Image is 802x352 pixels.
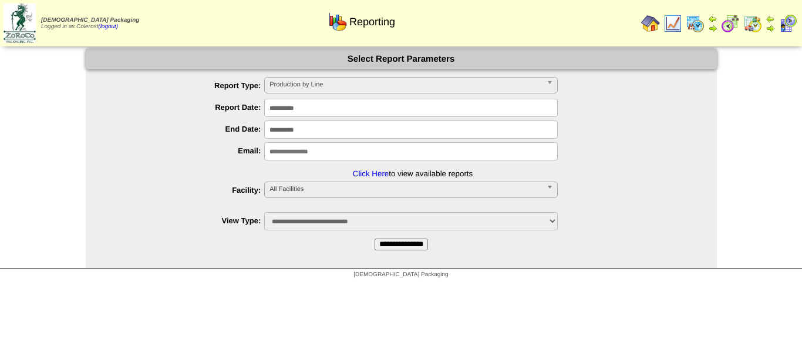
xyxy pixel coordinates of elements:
[349,16,395,28] span: Reporting
[109,146,265,155] label: Email:
[109,81,265,90] label: Report Type:
[269,78,542,92] span: Production by Line
[779,14,797,33] img: calendarcustomer.gif
[686,14,705,33] img: calendarprod.gif
[766,14,775,24] img: arrowleft.gif
[86,49,717,69] div: Select Report Parameters
[721,14,740,33] img: calendarblend.gif
[353,169,389,178] a: Click Here
[98,24,118,30] a: (logout)
[766,24,775,33] img: arrowright.gif
[708,14,717,24] img: arrowleft.gif
[109,142,717,178] li: to view available reports
[663,14,682,33] img: line_graph.gif
[109,103,265,112] label: Report Date:
[109,216,265,225] label: View Type:
[109,125,265,133] label: End Date:
[641,14,660,33] img: home.gif
[41,17,139,24] span: [DEMOGRAPHIC_DATA] Packaging
[708,24,717,33] img: arrowright.gif
[743,14,762,33] img: calendarinout.gif
[41,17,139,30] span: Logged in as Colerost
[109,186,265,195] label: Facility:
[4,4,36,43] img: zoroco-logo-small.webp
[269,182,542,196] span: All Facilities
[328,12,347,31] img: graph.gif
[353,271,448,278] span: [DEMOGRAPHIC_DATA] Packaging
